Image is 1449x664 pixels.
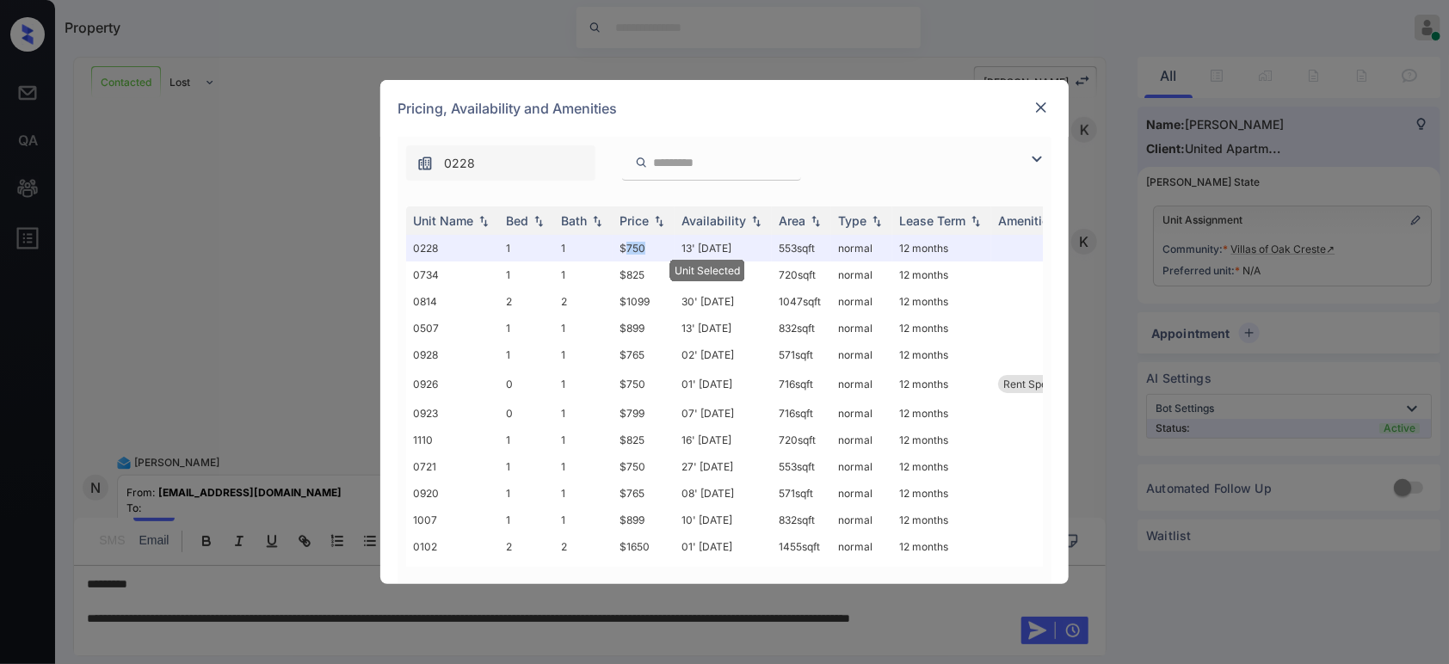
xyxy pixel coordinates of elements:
[675,315,772,341] td: 13' [DATE]
[499,235,554,261] td: 1
[831,427,892,453] td: normal
[831,288,892,315] td: normal
[831,368,892,400] td: normal
[838,213,866,228] div: Type
[831,480,892,507] td: normal
[1027,149,1047,169] img: icon-zuma
[772,533,831,560] td: 1455 sqft
[892,507,991,533] td: 12 months
[772,315,831,341] td: 832 sqft
[613,261,675,288] td: $825
[499,288,554,315] td: 2
[406,427,499,453] td: 1110
[406,288,499,315] td: 0814
[772,453,831,480] td: 553 sqft
[998,213,1056,228] div: Amenities
[892,315,991,341] td: 12 months
[772,368,831,400] td: 716 sqft
[406,261,499,288] td: 0734
[613,533,675,560] td: $1650
[406,560,499,592] td: 0733
[675,368,772,400] td: 01' [DATE]
[589,215,606,227] img: sorting
[406,235,499,261] td: 0228
[772,560,831,592] td: 553 sqft
[675,235,772,261] td: 13' [DATE]
[1003,378,1071,390] span: Rent Special 1
[868,215,885,227] img: sorting
[772,288,831,315] td: 1047 sqft
[772,507,831,533] td: 832 sqft
[831,341,892,368] td: normal
[554,480,613,507] td: 1
[406,315,499,341] td: 0507
[506,213,528,228] div: Bed
[406,507,499,533] td: 1007
[831,453,892,480] td: normal
[499,453,554,480] td: 1
[748,215,765,227] img: sorting
[499,261,554,288] td: 1
[899,213,965,228] div: Lease Term
[554,315,613,341] td: 1
[675,427,772,453] td: 16' [DATE]
[831,560,892,592] td: normal
[675,261,772,288] td: 20' [DATE]
[892,261,991,288] td: 12 months
[406,341,499,368] td: 0928
[892,400,991,427] td: 12 months
[554,261,613,288] td: 1
[892,533,991,560] td: 12 months
[675,453,772,480] td: 27' [DATE]
[554,427,613,453] td: 1
[892,480,991,507] td: 12 months
[892,368,991,400] td: 12 months
[675,507,772,533] td: 10' [DATE]
[772,235,831,261] td: 553 sqft
[892,288,991,315] td: 12 months
[892,560,991,592] td: 12 months
[831,533,892,560] td: normal
[892,341,991,368] td: 12 months
[499,368,554,400] td: 0
[613,235,675,261] td: $750
[499,507,554,533] td: 1
[499,480,554,507] td: 1
[554,533,613,560] td: 2
[554,507,613,533] td: 1
[406,480,499,507] td: 0920
[613,427,675,453] td: $825
[772,400,831,427] td: 716 sqft
[675,480,772,507] td: 08' [DATE]
[554,560,613,592] td: 1
[1033,99,1050,116] img: close
[554,368,613,400] td: 1
[613,507,675,533] td: $899
[831,400,892,427] td: normal
[554,341,613,368] td: 1
[499,315,554,341] td: 1
[675,400,772,427] td: 07' [DATE]
[499,560,554,592] td: 1
[651,215,668,227] img: sorting
[406,533,499,560] td: 0102
[554,453,613,480] td: 1
[675,560,772,592] td: 01' [DATE]
[416,155,434,172] img: icon-zuma
[675,288,772,315] td: 30' [DATE]
[499,341,554,368] td: 1
[475,215,492,227] img: sorting
[561,213,587,228] div: Bath
[772,261,831,288] td: 720 sqft
[554,400,613,427] td: 1
[892,427,991,453] td: 12 months
[681,213,746,228] div: Availability
[613,400,675,427] td: $799
[554,235,613,261] td: 1
[772,480,831,507] td: 571 sqft
[807,215,824,227] img: sorting
[530,215,547,227] img: sorting
[772,427,831,453] td: 720 sqft
[499,533,554,560] td: 2
[613,560,675,592] td: $675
